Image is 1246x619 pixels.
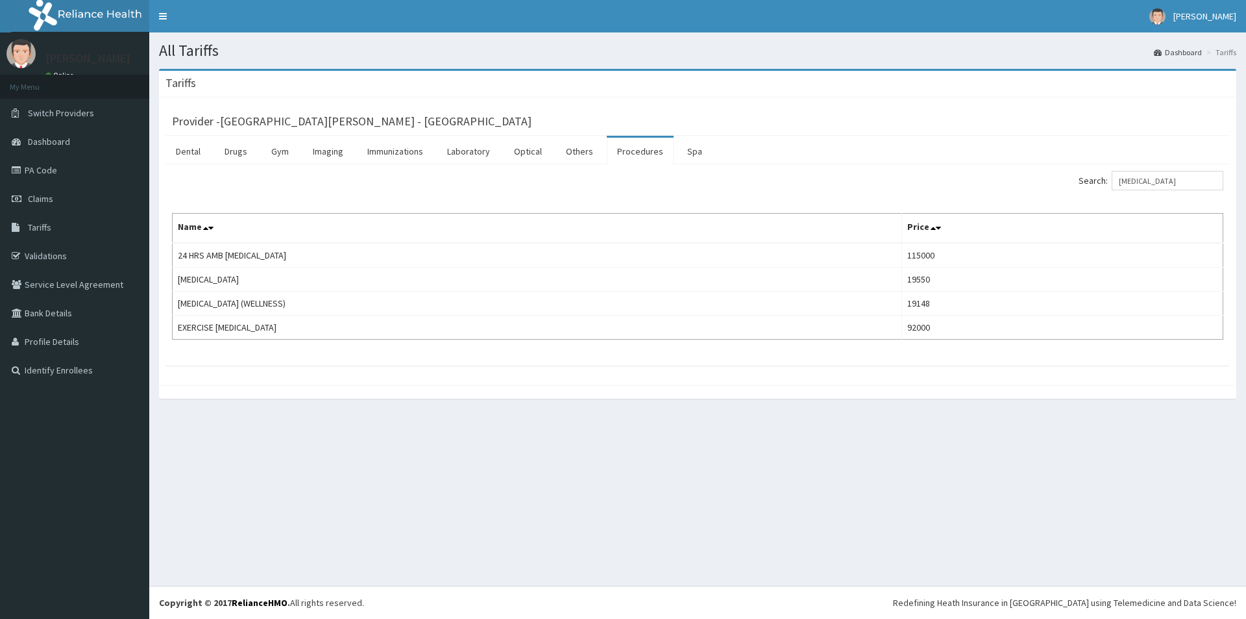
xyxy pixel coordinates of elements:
[1112,171,1223,190] input: Search:
[165,138,211,165] a: Dental
[607,138,674,165] a: Procedures
[165,77,196,89] h3: Tariffs
[173,292,902,316] td: [MEDICAL_DATA] (WELLNESS)
[1154,47,1202,58] a: Dashboard
[261,138,299,165] a: Gym
[173,316,902,340] td: EXERCISE [MEDICAL_DATA]
[556,138,604,165] a: Others
[214,138,258,165] a: Drugs
[902,316,1223,340] td: 92000
[1079,171,1223,190] label: Search:
[28,221,51,233] span: Tariffs
[173,243,902,268] td: 24 HRS AMB [MEDICAL_DATA]
[902,214,1223,244] th: Price
[902,292,1223,316] td: 19148
[159,42,1236,59] h1: All Tariffs
[28,136,70,147] span: Dashboard
[902,268,1223,292] td: 19550
[149,586,1246,619] footer: All rights reserved.
[173,268,902,292] td: [MEDICAL_DATA]
[357,138,434,165] a: Immunizations
[1173,10,1236,22] span: [PERSON_NAME]
[173,214,902,244] th: Name
[6,39,36,68] img: User Image
[159,597,290,609] strong: Copyright © 2017 .
[504,138,552,165] a: Optical
[893,596,1236,609] div: Redefining Heath Insurance in [GEOGRAPHIC_DATA] using Telemedicine and Data Science!
[28,107,94,119] span: Switch Providers
[677,138,713,165] a: Spa
[28,193,53,205] span: Claims
[1203,47,1236,58] li: Tariffs
[172,116,531,127] h3: Provider - [GEOGRAPHIC_DATA][PERSON_NAME] - [GEOGRAPHIC_DATA]
[302,138,354,165] a: Imaging
[45,53,130,64] p: [PERSON_NAME]
[902,243,1223,268] td: 115000
[1149,8,1166,25] img: User Image
[232,597,287,609] a: RelianceHMO
[45,71,77,80] a: Online
[437,138,500,165] a: Laboratory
